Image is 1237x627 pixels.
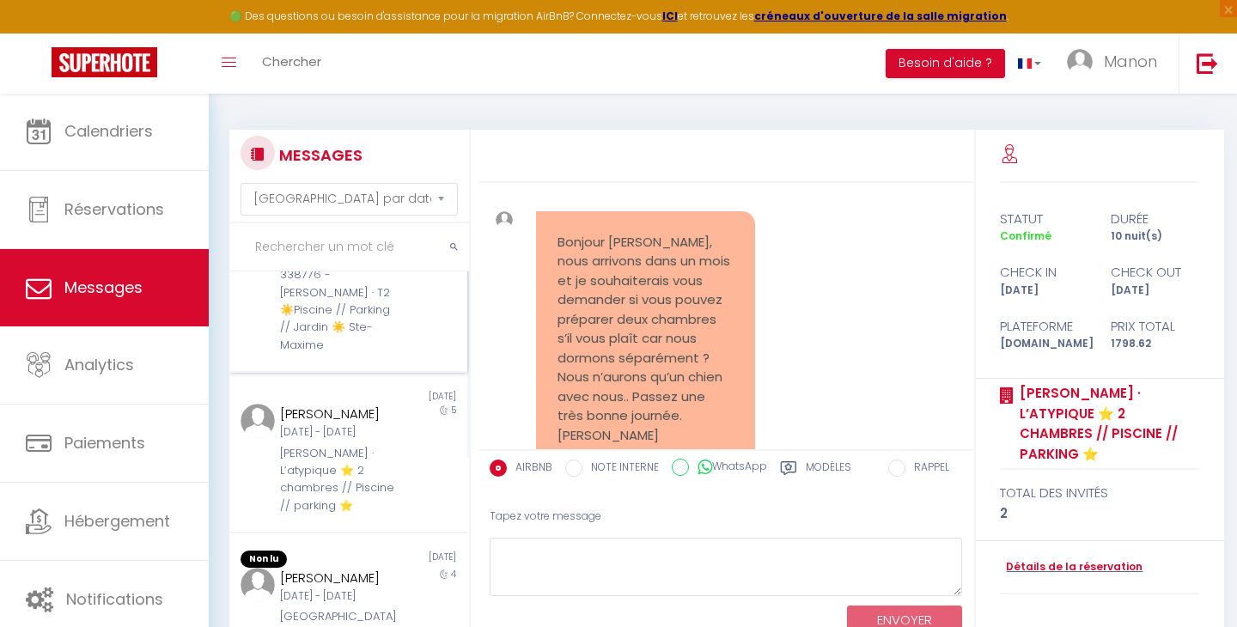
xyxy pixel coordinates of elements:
span: Notifications [66,588,163,610]
label: RAPPEL [905,460,949,478]
span: Hébergement [64,510,170,532]
h3: MESSAGES [275,136,363,174]
a: ICI [662,9,678,23]
span: Paiements [64,432,145,454]
div: [DATE] - [DATE] [280,588,396,605]
div: statut [989,209,1100,229]
div: [DOMAIN_NAME] [989,336,1100,352]
div: [DATE] [348,551,466,568]
div: Prix total [1100,316,1210,337]
div: [DATE] [989,283,1100,299]
div: 1798.62 [1100,336,1210,352]
img: logout [1197,52,1218,74]
div: 10 nuit(s) [1100,228,1210,245]
span: Non lu [241,551,287,568]
span: Chercher [262,52,321,70]
label: AIRBNB [507,460,552,478]
div: [DATE] [1100,283,1210,299]
div: [PERSON_NAME] [280,404,396,424]
a: ... Manon [1054,33,1179,94]
div: [DATE] - [DATE] [280,424,396,441]
div: [PERSON_NAME] · L’atypique ⭐️ 2 chambres // Piscine // parking ⭐️ [280,445,396,515]
img: ... [1067,49,1093,75]
span: Réservations [64,198,164,220]
button: Ouvrir le widget de chat LiveChat [14,7,65,58]
button: Besoin d'aide ? [886,49,1005,78]
img: ... [241,568,275,602]
span: 5 [451,404,456,417]
div: [DATE] [348,390,466,404]
span: Manon [1104,51,1157,72]
div: durée [1100,209,1210,229]
img: ... [241,404,275,438]
div: [PERSON_NAME] [280,568,396,588]
div: Plateforme [989,316,1100,337]
span: Confirmé [1000,228,1051,243]
label: WhatsApp [689,459,767,478]
div: Tapez votre message [490,496,963,538]
span: Messages [64,277,143,298]
span: Calendriers [64,120,153,142]
label: NOTE INTERNE [582,460,659,478]
div: 2 [1000,503,1199,524]
a: [PERSON_NAME] · L’atypique ⭐️ 2 chambres // Piscine // parking ⭐️ [1014,383,1199,464]
div: [GEOGRAPHIC_DATA] [280,608,396,625]
img: ... [496,211,514,229]
span: Analytics [64,354,134,375]
div: 338776 - [PERSON_NAME] · T2 ☀️Piscine // Parking // Jardin ☀️ Ste-Maxime [280,266,396,354]
label: Modèles [806,460,851,481]
div: check in [989,262,1100,283]
div: check out [1100,262,1210,283]
a: créneaux d'ouverture de la salle migration [754,9,1007,23]
img: Super Booking [52,47,157,77]
a: Chercher [249,33,334,94]
div: total des invités [1000,483,1199,503]
pre: Bonjour [PERSON_NAME], nous arrivons dans un mois et je souhaiterais vous demander si vous pouvez... [558,233,734,446]
input: Rechercher un mot clé [229,223,469,271]
a: Détails de la réservation [1000,559,1143,575]
span: 4 [451,568,456,581]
